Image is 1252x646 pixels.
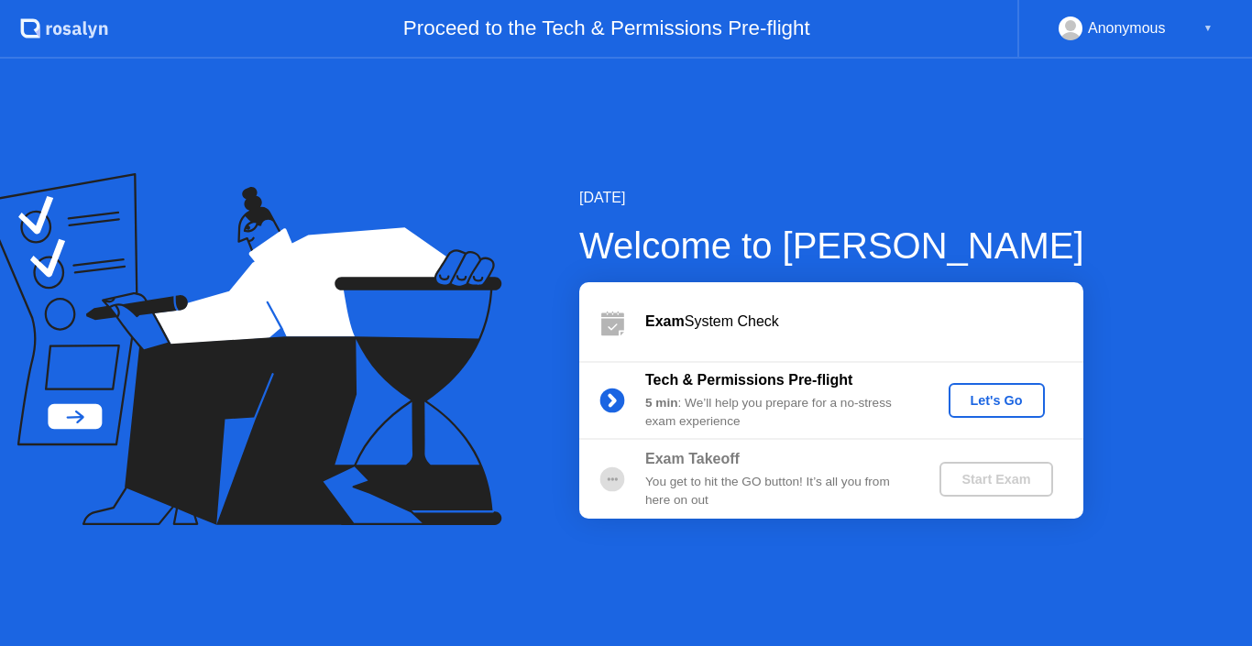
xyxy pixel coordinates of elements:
[645,396,678,410] b: 5 min
[645,313,685,329] b: Exam
[939,462,1052,497] button: Start Exam
[645,451,740,466] b: Exam Takeoff
[1203,16,1213,40] div: ▼
[579,218,1084,273] div: Welcome to [PERSON_NAME]
[645,372,852,388] b: Tech & Permissions Pre-flight
[645,394,909,432] div: : We’ll help you prepare for a no-stress exam experience
[645,311,1083,333] div: System Check
[579,187,1084,209] div: [DATE]
[645,473,909,510] div: You get to hit the GO button! It’s all you from here on out
[1088,16,1166,40] div: Anonymous
[949,383,1045,418] button: Let's Go
[956,393,1038,408] div: Let's Go
[947,472,1045,487] div: Start Exam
